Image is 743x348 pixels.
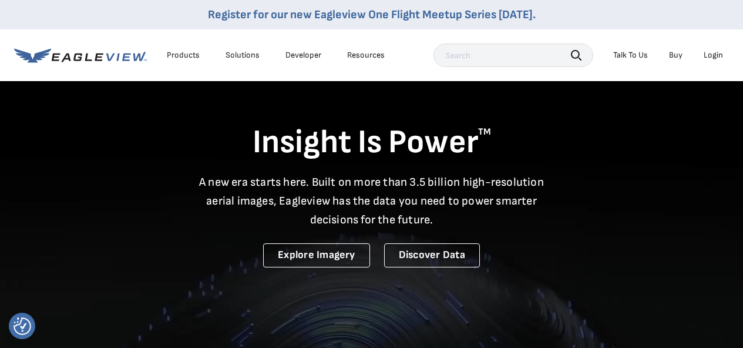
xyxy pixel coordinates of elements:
[285,50,321,61] a: Developer
[478,126,491,138] sup: TM
[167,50,200,61] div: Products
[669,50,683,61] a: Buy
[263,243,370,267] a: Explore Imagery
[208,8,536,22] a: Register for our new Eagleview One Flight Meetup Series [DATE].
[347,50,385,61] div: Resources
[704,50,723,61] div: Login
[14,122,729,163] h1: Insight Is Power
[226,50,260,61] div: Solutions
[14,317,31,335] button: Consent Preferences
[14,317,31,335] img: Revisit consent button
[192,173,552,229] p: A new era starts here. Built on more than 3.5 billion high-resolution aerial images, Eagleview ha...
[433,43,593,67] input: Search
[613,50,648,61] div: Talk To Us
[384,243,480,267] a: Discover Data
